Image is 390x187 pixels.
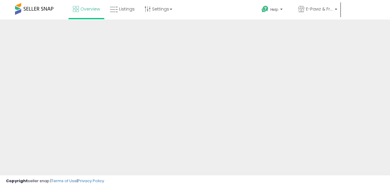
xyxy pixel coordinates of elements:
[51,178,77,184] a: Terms of Use
[6,178,28,184] strong: Copyright
[6,178,104,184] div: seller snap | |
[306,6,333,12] span: E-Pawz & Friends
[257,1,293,20] a: Help
[80,6,100,12] span: Overview
[119,6,135,12] span: Listings
[78,178,104,184] a: Privacy Policy
[261,5,269,13] i: Get Help
[270,7,278,12] span: Help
